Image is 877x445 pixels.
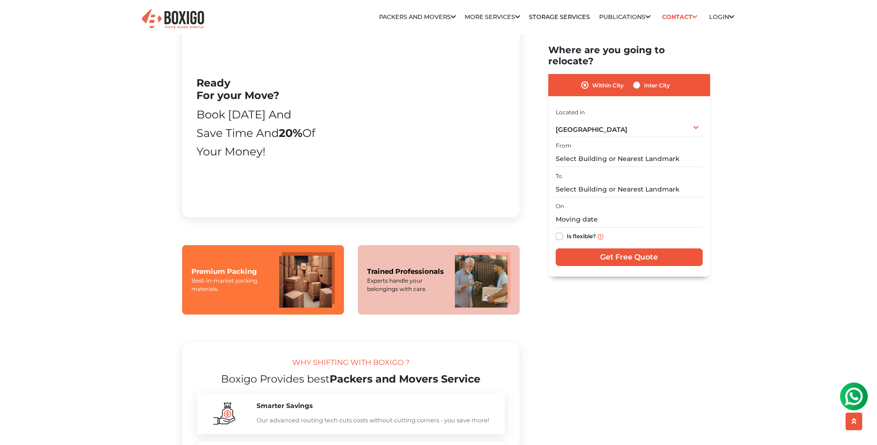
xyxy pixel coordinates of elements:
[213,402,235,425] img: boxigo_packers_and_movers_huge_savings
[9,9,28,28] img: whatsapp-icon.svg
[367,277,446,293] div: Experts handle your belongings with care.
[465,13,520,20] a: More services
[556,202,564,210] label: On
[556,211,703,228] input: Moving date
[556,248,703,266] input: Get Free Quote
[592,80,624,91] label: Within City
[191,266,270,277] div: Premium Packing
[556,108,585,116] label: Located in
[556,125,627,134] span: [GEOGRAPHIC_DATA]
[367,266,446,277] div: Trained Professionals
[257,402,496,410] h5: Smarter Savings
[279,252,335,308] img: Premium Packing
[709,13,734,20] a: Login
[548,44,710,67] h2: Where are you going to relocate?
[197,373,505,385] h2: Packers and Movers Service
[556,151,703,167] input: Select Building or Nearest Landmark
[196,77,317,102] h2: Ready For your Move?
[567,231,596,241] label: Is flexible?
[331,50,505,196] iframe: YouTube video player
[659,10,700,24] a: Contact
[191,277,270,293] div: Best-in-market packing materials.
[197,357,505,373] div: WHY SHIFTING WITH BOXIGO ?
[599,13,650,20] a: Publications
[221,372,330,385] span: Boxigo Provides best
[379,13,456,20] a: Packers and Movers
[556,142,571,150] label: From
[196,105,317,161] div: Book [DATE] and Save time and of your money!
[529,13,590,20] a: Storage Services
[846,413,862,430] button: scroll up
[556,181,703,197] input: Select Building or Nearest Landmark
[644,80,670,91] label: Inter City
[455,252,510,308] img: Trained Professionals
[141,8,205,31] img: Boxigo
[556,172,562,180] label: To
[257,415,496,425] p: Our advanced routing tech cuts costs without cutting corners - you save more!
[598,234,603,239] img: info
[279,126,302,140] b: 20%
